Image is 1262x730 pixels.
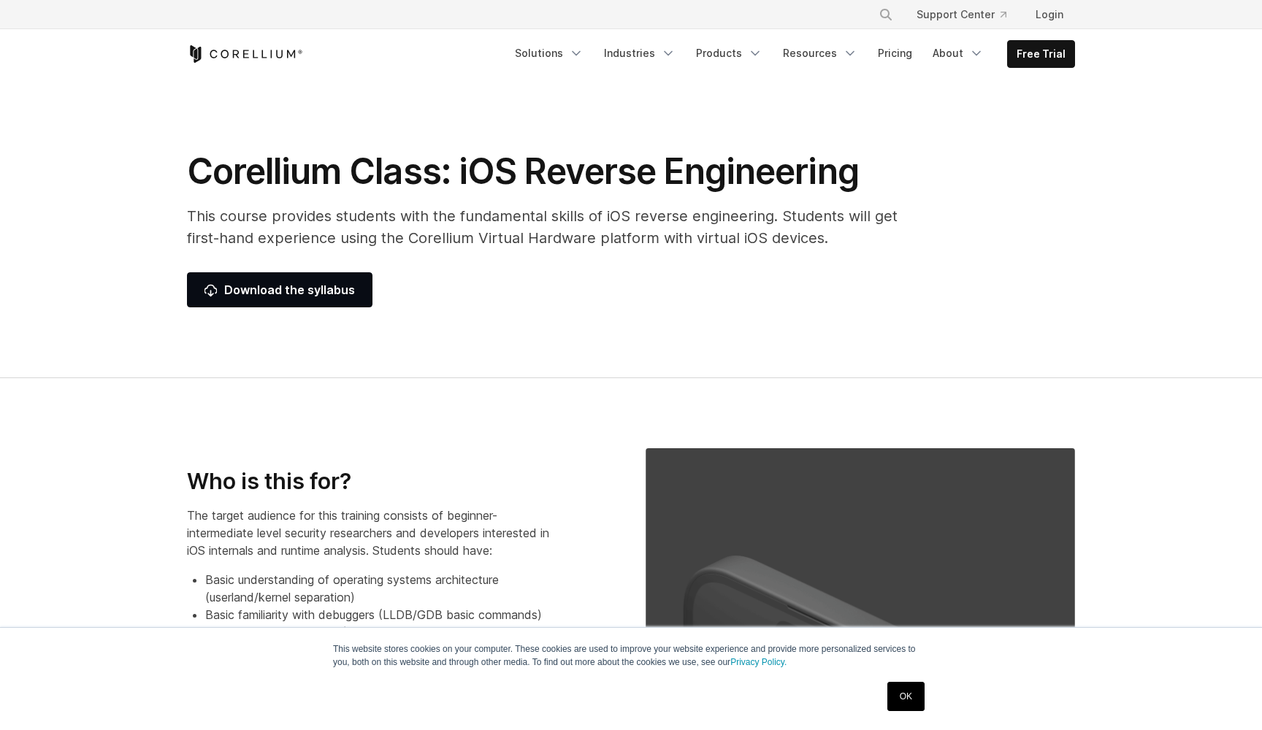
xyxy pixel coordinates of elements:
[205,606,561,623] li: Basic familiarity with debuggers (LLDB/GDB basic commands)
[333,642,929,669] p: This website stores cookies on your computer. These cookies are used to improve your website expe...
[506,40,1075,68] div: Navigation Menu
[187,45,303,63] a: Corellium Home
[595,40,684,66] a: Industries
[187,507,561,559] p: The target audience for this training consists of beginner-intermediate level security researcher...
[905,1,1018,28] a: Support Center
[1008,41,1074,67] a: Free Trial
[187,205,917,249] p: This course provides students with the fundamental skills of iOS reverse engineering. Students wi...
[730,657,787,667] a: Privacy Policy.
[187,150,917,193] h1: Corellium Class: iOS Reverse Engineering
[1024,1,1075,28] a: Login
[506,40,592,66] a: Solutions
[205,623,561,658] li: Working knowledge of C (Objective-C experience would be helpful)
[861,1,1075,28] div: Navigation Menu
[924,40,993,66] a: About
[873,1,899,28] button: Search
[887,682,925,711] a: OK
[774,40,866,66] a: Resources
[205,571,561,606] li: Basic understanding of operating systems architecture (userland/kernel separation)
[687,40,771,66] a: Products
[187,468,561,496] h3: Who is this for?
[869,40,921,66] a: Pricing
[204,281,355,299] span: Download the syllabus
[187,272,372,307] a: Download the syllabus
